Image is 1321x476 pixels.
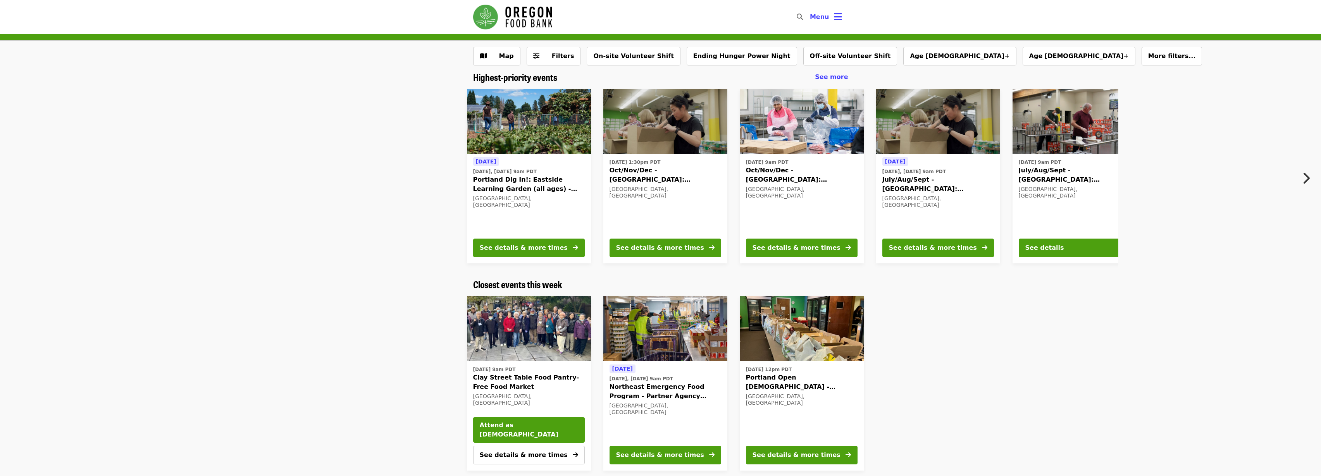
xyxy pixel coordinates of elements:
[473,279,562,290] a: Closest events this week
[473,175,585,194] span: Portland Dig In!: Eastside Learning Garden (all ages) - Aug/Sept/Oct
[480,243,568,253] div: See details & more times
[709,244,715,251] i: arrow-right icon
[480,421,578,439] span: Attend as [DEMOGRAPHIC_DATA]
[804,8,848,26] button: Toggle account menu
[473,277,562,291] span: Closest events this week
[808,8,814,26] input: Search
[982,244,987,251] i: arrow-right icon
[467,72,854,83] div: Highest-priority events
[876,89,1000,154] img: July/Aug/Sept - Portland: Repack/Sort (age 8+) organized by Oregon Food Bank
[603,296,727,471] a: See details for "Northeast Emergency Food Program - Partner Agency Support"
[533,52,539,60] i: sliders-h icon
[746,446,858,464] button: See details & more times
[587,47,680,65] button: On-site Volunteer Shift
[746,239,858,257] button: See details & more times
[473,70,557,84] span: Highest-priority events
[753,450,840,460] div: See details & more times
[803,47,897,65] button: Off-site Volunteer Shift
[1025,243,1064,253] div: See details
[740,296,864,361] img: Portland Open Bible - Partner Agency Support (16+) organized by Oregon Food Bank
[1019,159,1061,166] time: [DATE] 9am PDT
[882,168,946,175] time: [DATE], [DATE] 9am PDT
[616,450,704,460] div: See details & more times
[889,243,977,253] div: See details & more times
[746,393,858,406] div: [GEOGRAPHIC_DATA], [GEOGRAPHIC_DATA]
[1142,47,1202,65] button: More filters...
[740,89,864,154] img: Oct/Nov/Dec - Beaverton: Repack/Sort (age 10+) organized by Oregon Food Bank
[473,393,585,406] div: [GEOGRAPHIC_DATA], [GEOGRAPHIC_DATA]
[610,375,673,382] time: [DATE], [DATE] 9am PDT
[603,89,727,263] a: See details for "Oct/Nov/Dec - Portland: Repack/Sort (age 8+)"
[746,186,858,199] div: [GEOGRAPHIC_DATA], [GEOGRAPHIC_DATA]
[1295,167,1321,189] button: Next item
[473,239,585,257] button: See details & more times
[740,296,864,471] a: See details for "Portland Open Bible - Partner Agency Support (16+)"
[467,279,854,290] div: Closest events this week
[616,243,704,253] div: See details & more times
[834,11,842,22] i: bars icon
[610,239,721,257] button: See details & more times
[473,72,557,83] a: Highest-priority events
[815,73,848,81] span: See more
[709,451,715,459] i: arrow-right icon
[746,366,792,373] time: [DATE] 12pm PDT
[746,166,858,184] span: Oct/Nov/Dec - [GEOGRAPHIC_DATA]: Repack/Sort (age [DEMOGRAPHIC_DATA]+)
[603,89,727,154] img: Oct/Nov/Dec - Portland: Repack/Sort (age 8+) organized by Oregon Food Bank
[610,382,721,401] span: Northeast Emergency Food Program - Partner Agency Support
[573,451,578,459] i: arrow-right icon
[610,402,721,416] div: [GEOGRAPHIC_DATA], [GEOGRAPHIC_DATA]
[473,47,520,65] button: Show map view
[573,244,578,251] i: arrow-right icon
[473,417,585,443] button: Attend as [DEMOGRAPHIC_DATA]
[499,52,514,60] span: Map
[480,52,487,60] i: map icon
[1019,186,1130,199] div: [GEOGRAPHIC_DATA], [GEOGRAPHIC_DATA]
[1019,239,1130,257] button: See details
[882,175,994,194] span: July/Aug/Sept - [GEOGRAPHIC_DATA]: Repack/Sort (age [DEMOGRAPHIC_DATA]+)
[610,446,721,464] button: See details & more times
[810,13,829,21] span: Menu
[603,296,727,361] img: Northeast Emergency Food Program - Partner Agency Support organized by Oregon Food Bank
[1013,89,1137,154] img: July/Aug/Sept - Portland: Repack/Sort (age 16+) organized by Oregon Food Bank
[885,158,906,165] span: [DATE]
[1118,244,1124,251] i: arrow-right icon
[815,72,848,82] a: See more
[610,186,721,199] div: [GEOGRAPHIC_DATA], [GEOGRAPHIC_DATA]
[467,89,591,263] a: See details for "Portland Dig In!: Eastside Learning Garden (all ages) - Aug/Sept/Oct"
[1148,52,1196,60] span: More filters...
[612,366,633,372] span: [DATE]
[473,5,552,29] img: Oregon Food Bank - Home
[882,195,994,208] div: [GEOGRAPHIC_DATA], [GEOGRAPHIC_DATA]
[1023,47,1135,65] button: Age [DEMOGRAPHIC_DATA]+
[1302,171,1310,186] i: chevron-right icon
[473,168,537,175] time: [DATE], [DATE] 9am PDT
[797,13,803,21] i: search icon
[753,243,840,253] div: See details & more times
[473,373,585,392] span: Clay Street Table Food Pantry- Free Food Market
[876,89,1000,263] a: See details for "July/Aug/Sept - Portland: Repack/Sort (age 8+)"
[467,296,591,361] img: Clay Street Table Food Pantry- Free Food Market organized by Oregon Food Bank
[882,239,994,257] button: See details & more times
[903,47,1016,65] button: Age [DEMOGRAPHIC_DATA]+
[480,451,568,459] span: See details & more times
[467,89,591,154] img: Portland Dig In!: Eastside Learning Garden (all ages) - Aug/Sept/Oct organized by Oregon Food Bank
[846,244,851,251] i: arrow-right icon
[687,47,797,65] button: Ending Hunger Power Night
[746,159,789,166] time: [DATE] 9am PDT
[473,195,585,208] div: [GEOGRAPHIC_DATA], [GEOGRAPHIC_DATA]
[552,52,574,60] span: Filters
[467,296,591,361] a: Clay Street Table Food Pantry- Free Food Market
[1019,166,1130,184] span: July/Aug/Sept - [GEOGRAPHIC_DATA]: Repack/Sort (age [DEMOGRAPHIC_DATA]+)
[527,47,581,65] button: Filters (0 selected)
[1013,89,1137,263] a: See details for "July/Aug/Sept - Portland: Repack/Sort (age 16+)"
[473,446,585,464] button: See details & more times
[846,451,851,459] i: arrow-right icon
[473,366,516,373] time: [DATE] 9am PDT
[473,364,585,408] a: See details for "Clay Street Table Food Pantry- Free Food Market"
[740,89,864,263] a: See details for "Oct/Nov/Dec - Beaverton: Repack/Sort (age 10+)"
[610,166,721,184] span: Oct/Nov/Dec - [GEOGRAPHIC_DATA]: Repack/Sort (age [DEMOGRAPHIC_DATA]+)
[746,373,858,392] span: Portland Open [DEMOGRAPHIC_DATA] - Partner Agency Support (16+)
[610,159,661,166] time: [DATE] 1:30pm PDT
